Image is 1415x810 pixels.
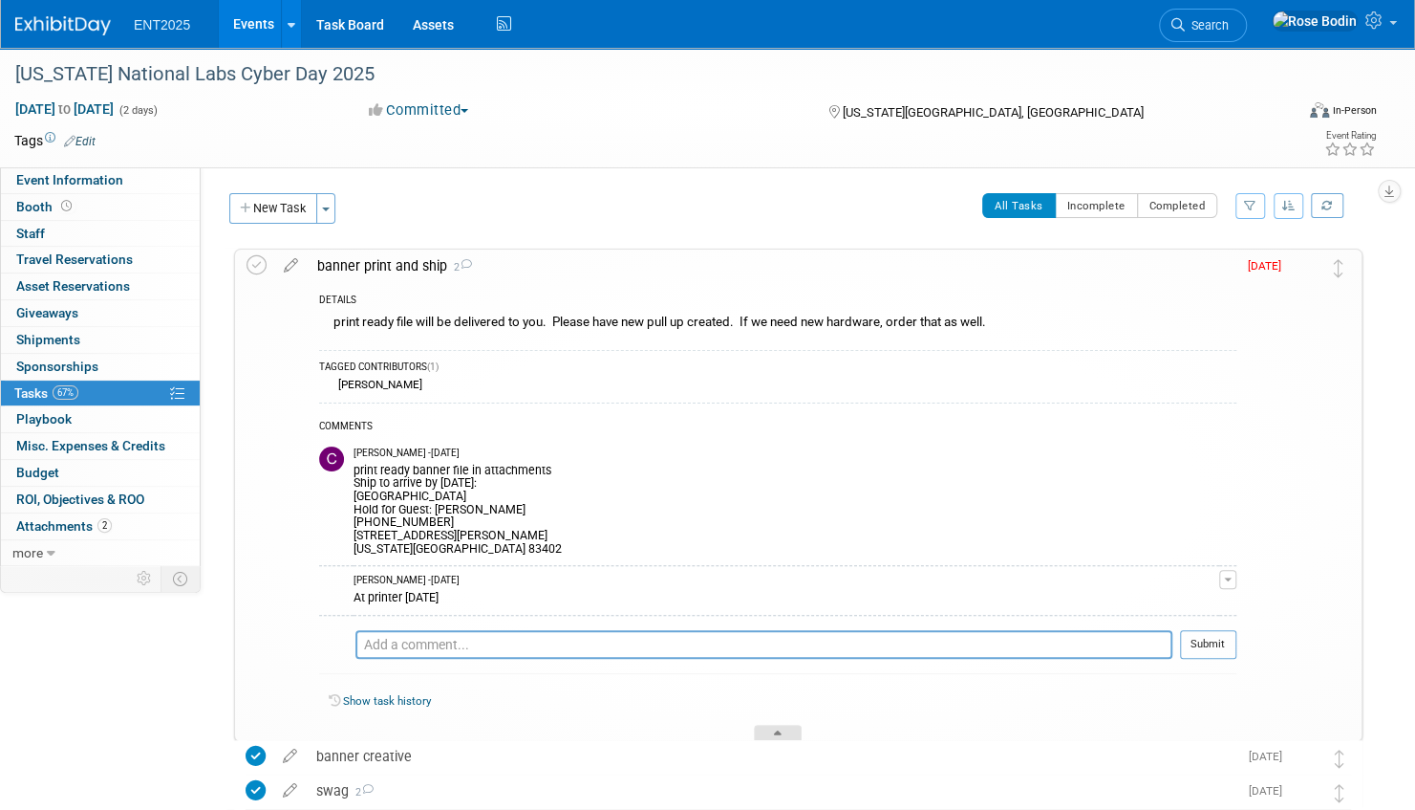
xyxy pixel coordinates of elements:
[1,354,200,380] a: Sponsorships
[349,786,374,799] span: 2
[343,694,431,708] a: Show task history
[134,17,190,33] span: ENT2025
[319,294,1236,310] div: DETAILS
[982,193,1056,218] button: All Tasks
[1173,99,1377,128] div: Event Format
[1,514,200,539] a: Attachments2
[1334,259,1343,277] i: Move task
[118,104,158,117] span: (2 days)
[307,740,1237,773] div: banner creative
[55,101,74,117] span: to
[14,100,115,118] span: [DATE] [DATE]
[1,327,200,353] a: Shipments
[274,257,308,274] a: edit
[16,492,144,507] span: ROI, Objectives & ROO
[1,433,200,459] a: Misc. Expenses & Credits
[16,359,98,374] span: Sponsorships
[16,411,72,427] span: Playbook
[1272,11,1358,32] img: Rose Bodin
[308,250,1236,282] div: banner print and ship
[16,305,78,320] span: Giveaways
[12,545,43,560] span: more
[307,775,1237,807] div: swag
[229,193,317,224] button: New Task
[57,199,75,213] span: Booth not reserved yet
[16,332,80,347] span: Shipments
[1249,784,1292,798] span: [DATE]
[389,574,495,587] span: [PERSON_NAME] - [DATE]
[1335,750,1344,768] i: Move task
[64,135,96,148] a: Edit
[97,518,112,533] span: 2
[319,574,379,591] img: Rose Bodin
[16,199,75,214] span: Booth
[319,418,1236,438] div: COMMENTS
[1249,750,1292,763] span: [DATE]
[16,252,133,267] span: Travel Reservations
[389,587,1219,605] div: At printer [DATE]
[1,300,200,326] a: Giveaways
[319,310,1236,339] div: print ready file will be delivered to you. Please have new pull up created. If we need new hardwa...
[16,438,165,453] span: Misc. Expenses & Credits
[273,748,307,765] a: edit
[1311,193,1343,218] a: Refresh
[1248,259,1291,273] span: [DATE]
[1335,784,1344,802] i: Move task
[333,378,422,391] div: [PERSON_NAME]
[1137,193,1218,218] button: Completed
[9,57,1261,92] div: [US_STATE] National Labs Cyber Day 2025
[1,460,200,486] a: Budget
[1159,9,1247,42] a: Search
[389,447,495,460] span: [PERSON_NAME] - [DATE]
[1,194,200,220] a: Booth
[319,361,1236,377] div: TAGGED CONTRIBUTORS
[15,16,111,35] img: ExhibitDay
[1,540,200,566] a: more
[16,465,59,480] span: Budget
[1,381,200,406] a: Tasks67%
[273,782,307,799] a: edit
[53,385,78,400] span: 67%
[1,406,200,432] a: Playbook
[1,487,200,513] a: ROI, Objectives & ROO
[14,385,78,401] span: Tasks
[1,274,200,299] a: Asset Reservations
[389,460,1219,556] div: print ready banner file in attachments Ship to arrive by [DATE]: [GEOGRAPHIC_DATA] Hold for Guest...
[1185,18,1229,33] span: Search
[16,518,112,534] span: Attachments
[14,131,96,150] td: Tags
[447,261,472,274] span: 2
[362,100,476,120] button: Committed
[1,221,200,247] a: Staff
[1055,193,1138,218] button: Incomplete
[16,172,123,187] span: Event Information
[128,566,161,591] td: Personalize Event Tab Strip
[1291,255,1319,323] img: Rose Bodin
[1310,102,1329,118] img: Format-Inperson.png
[1324,131,1376,141] div: Event Rating
[1332,103,1377,118] div: In-Person
[1,167,200,193] a: Event Information
[1180,630,1236,659] button: Submit
[16,226,45,241] span: Staff
[16,278,130,294] span: Asset Reservations
[1,247,200,273] a: Travel Reservations
[161,566,201,591] td: Toggle Event Tabs
[319,447,344,471] img: Colleen Mueller
[842,105,1143,120] span: [US_STATE][GEOGRAPHIC_DATA], [GEOGRAPHIC_DATA]
[427,361,439,372] span: (1)
[319,631,379,648] img: Rose Bodin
